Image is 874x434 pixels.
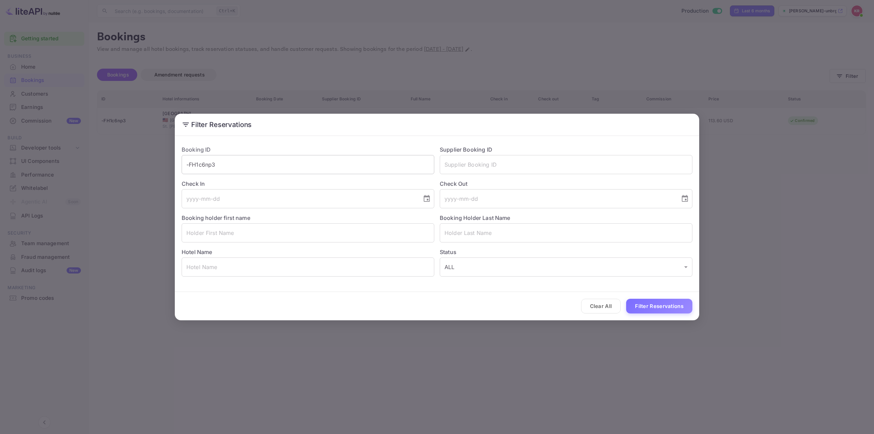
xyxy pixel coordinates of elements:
button: Filter Reservations [626,299,692,313]
input: yyyy-mm-dd [182,189,417,208]
button: Clear All [581,299,621,313]
label: Status [440,248,692,256]
input: Holder Last Name [440,223,692,242]
div: ALL [440,257,692,277]
input: Hotel Name [182,257,434,277]
label: Booking ID [182,146,211,153]
label: Booking holder first name [182,214,250,221]
label: Supplier Booking ID [440,146,492,153]
input: Booking ID [182,155,434,174]
label: Booking Holder Last Name [440,214,510,221]
input: Supplier Booking ID [440,155,692,174]
h2: Filter Reservations [175,114,699,136]
label: Check Out [440,180,692,188]
label: Check In [182,180,434,188]
input: yyyy-mm-dd [440,189,675,208]
button: Choose date [420,192,434,206]
input: Holder First Name [182,223,434,242]
button: Choose date [678,192,692,206]
label: Hotel Name [182,249,212,255]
